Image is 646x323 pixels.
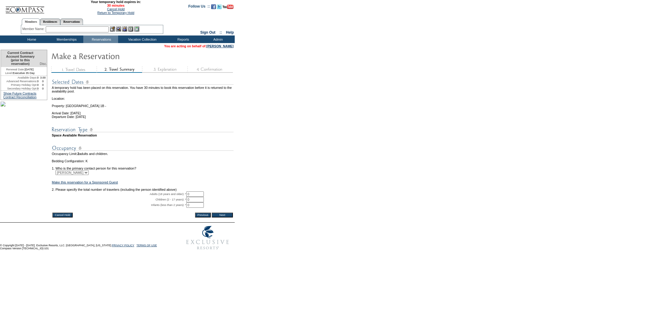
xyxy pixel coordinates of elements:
[77,152,79,156] span: 2
[22,26,46,32] div: Member Name:
[188,4,210,11] td: Follow Us ::
[1,79,37,83] td: Advanced Reservations:
[52,213,73,217] input: Cancel Hold
[51,50,172,62] img: Make Reservation
[128,26,133,32] img: Reservations
[83,35,118,43] td: Reservations
[37,79,39,83] td: 0
[1,67,39,71] td: [DATE]
[52,197,186,202] td: Children (2 - 17 years): *
[211,6,216,10] a: Become our fan on Facebook
[107,7,124,11] a: Cancel Hold
[207,44,234,48] a: [PERSON_NAME]
[48,35,83,43] td: Memberships
[195,213,211,217] input: Previous
[37,87,39,90] td: 0
[211,4,216,9] img: Become our fan on Facebook
[1,50,39,67] td: Current Contract Account Summary (prior to this reservation)
[6,68,25,71] span: Renewal Date:
[1,76,37,79] td: Available Days:
[52,159,234,163] td: Bedding Configuration: K
[14,35,48,43] td: Home
[40,19,60,25] a: Residences
[217,6,222,10] a: Follow us on Twitter
[39,76,47,79] td: 3.00
[217,4,222,9] img: Follow us on Twitter
[51,66,97,73] img: step1_state3.gif
[60,19,83,25] a: Reservations
[116,26,121,32] img: View
[200,30,215,35] a: Sign Out
[52,100,234,108] td: Property: [GEOGRAPHIC_DATA] 1B -
[118,35,165,43] td: Vacation Collection
[1,87,37,90] td: Secondary Holiday Opt:
[181,223,235,253] img: Exclusive Resorts
[52,108,234,115] td: Arrival Date: [DATE]
[39,87,47,90] td: 0
[1,71,39,76] td: Executive 35 Day
[37,76,39,79] td: 0
[97,66,142,73] img: step2_state2.gif
[223,5,234,9] img: Subscribe to our YouTube Channel
[142,66,187,73] img: step3_state1.gif
[52,180,118,184] a: Make this reservation for a Sponsored Guest
[37,83,39,87] td: 0
[112,244,134,247] a: PRIVACY POLICY
[5,71,13,75] span: Level:
[52,144,234,152] img: subTtlOccupancy.gif
[165,35,200,43] td: Reports
[52,86,234,93] td: A temporary hold has been placed on this reservation. You have 30 minutes to book this reservatio...
[212,213,233,217] input: Next
[52,126,234,133] img: subTtlResType.gif
[122,26,127,32] img: Impersonate
[3,95,37,99] a: Contract Reconciliation
[52,152,234,156] td: Occupancy Limit: adults and children.
[52,188,234,191] td: 2. Please specify the total number of travelers (including the person identified above)
[52,163,234,170] td: 1. Who is the primary contact person for this reservation?
[52,191,186,197] td: Adults (18 years and older): *
[48,4,184,7] span: 30 minutes
[164,44,234,48] span: You are acting on behalf of:
[226,30,234,35] a: Help
[134,26,139,32] img: b_calculator.gif
[220,30,222,35] span: ::
[5,1,45,14] img: Compass Home
[39,79,47,83] td: 0
[1,83,37,87] td: Primary Holiday Opt:
[110,26,115,32] img: b_edit.gif
[200,35,235,43] td: Admin
[187,66,233,73] img: step4_state1.gif
[52,115,234,119] td: Departure Date: [DATE]
[223,6,234,10] a: Subscribe to our YouTube Channel
[39,83,47,87] td: 0
[98,11,134,15] a: Return to Temporary Hold
[52,78,234,86] img: subTtlSelectedDates.gif
[52,133,234,137] td: Space Available Reservation
[1,102,5,106] img: RDM-Risco-PU-033.jpg
[52,93,234,100] td: Location:
[22,19,40,25] a: Members
[52,202,186,208] td: Infants (less than 2 years): *
[137,244,157,247] a: TERMS OF USE
[3,92,36,95] a: Show Future Contracts
[40,62,47,66] span: Disc.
